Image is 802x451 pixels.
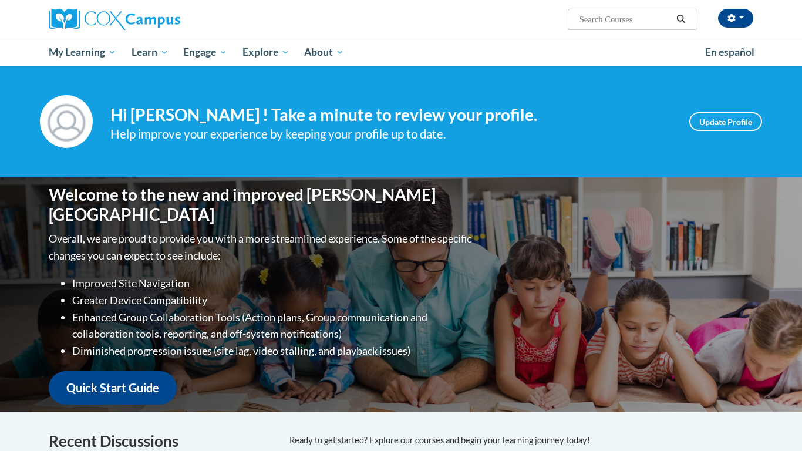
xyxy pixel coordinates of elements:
[49,371,177,405] a: Quick Start Guide
[49,185,474,224] h1: Welcome to the new and improved [PERSON_NAME][GEOGRAPHIC_DATA]
[41,39,124,66] a: My Learning
[49,9,272,30] a: Cox Campus
[242,45,289,59] span: Explore
[718,9,753,28] button: Account Settings
[297,39,352,66] a: About
[578,12,672,26] input: Search Courses
[705,46,754,58] span: En español
[72,275,474,292] li: Improved Site Navigation
[40,95,93,148] img: Profile Image
[689,112,762,131] a: Update Profile
[49,230,474,264] p: Overall, we are proud to provide you with a more streamlined experience. Some of the specific cha...
[72,309,474,343] li: Enhanced Group Collaboration Tools (Action plans, Group communication and collaboration tools, re...
[176,39,235,66] a: Engage
[235,39,297,66] a: Explore
[672,12,690,26] button: Search
[132,45,169,59] span: Learn
[110,105,672,125] h4: Hi [PERSON_NAME] ! Take a minute to review your profile.
[304,45,344,59] span: About
[72,292,474,309] li: Greater Device Compatibility
[49,9,180,30] img: Cox Campus
[110,124,672,144] div: Help improve your experience by keeping your profile up to date.
[31,39,771,66] div: Main menu
[72,342,474,359] li: Diminished progression issues (site lag, video stalling, and playback issues)
[124,39,176,66] a: Learn
[183,45,227,59] span: Engage
[697,40,762,65] a: En español
[49,45,116,59] span: My Learning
